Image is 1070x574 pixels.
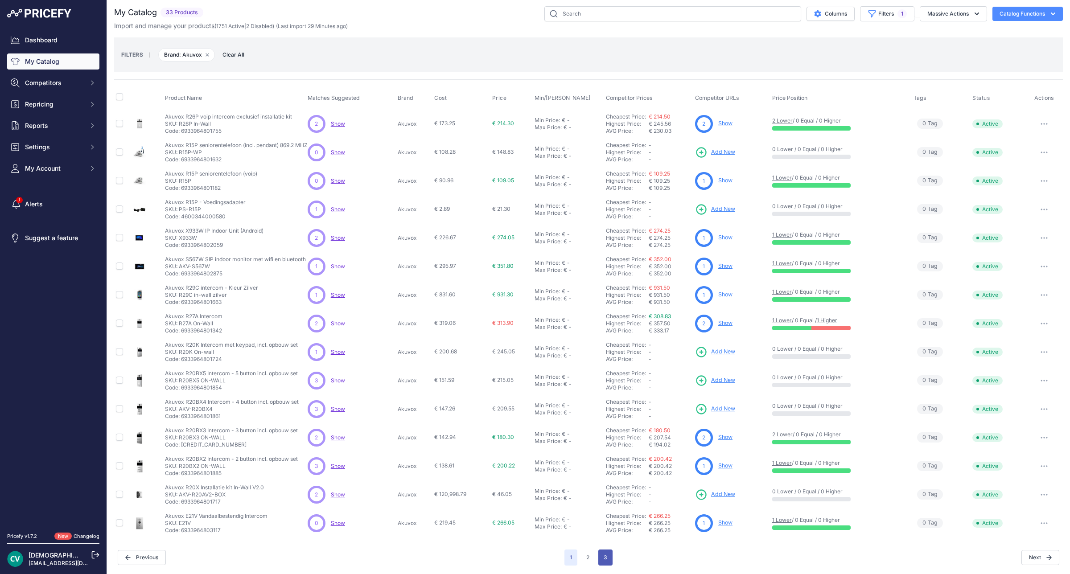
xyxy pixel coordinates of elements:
p: Code: 6933964802059 [165,242,263,249]
span: Competitor Prices [606,94,653,101]
span: My Account [25,164,83,173]
div: € 109.25 [649,184,691,192]
div: Highest Price: [606,177,649,184]
button: Next [1021,550,1059,565]
a: Cheapest Price: [606,227,646,234]
button: Status [972,94,992,102]
span: Add New [711,490,735,499]
span: Competitor URLs [695,94,739,101]
p: Akuvox S567W SIP indoor monitor met wifi en bluetooth [165,256,306,263]
div: - [567,124,572,131]
span: Product Name [165,94,202,101]
span: Tag [917,176,943,186]
button: Clear All [218,50,249,59]
div: € 274.25 [649,242,691,249]
div: Highest Price: [606,206,649,213]
span: € 295.97 [434,262,456,269]
div: AVG Price: [606,299,649,306]
span: ( | ) [214,23,274,29]
div: € [562,117,565,124]
span: Tag [917,290,943,300]
a: Add New [695,146,735,159]
p: / 0 Equal / 0 Higher [772,260,905,267]
div: € [562,288,565,295]
span: - [649,156,651,163]
div: - [565,174,570,181]
span: 0 [922,148,926,156]
span: 1 [703,291,705,299]
span: Show [331,206,345,213]
a: € 931.50 [649,284,670,291]
p: SKU: PS-R15P [165,206,246,213]
div: € [562,259,565,266]
p: Akuvox [398,177,431,184]
span: Tag [917,204,943,214]
span: 1 [897,9,907,18]
a: Changelog [74,533,99,539]
div: € 230.03 [649,127,691,135]
span: Show [331,291,345,298]
p: Akuvox R26P voip intercom exclusief installatie kit [165,113,292,120]
p: Code: 6933964801632 [165,156,308,163]
a: Show [331,120,345,127]
button: Filters1 [860,6,914,21]
p: / 0 Equal / 0 Higher [772,288,905,295]
a: € 200.42 [649,455,672,462]
a: 1 Lower [772,260,792,266]
div: - [565,316,570,324]
p: Code: 6933964801663 [165,299,258,306]
p: SKU: R15P-WP [165,149,308,156]
a: € 352.00 [649,256,671,262]
span: Repricing [25,100,83,109]
span: 2 [315,234,318,242]
div: AVG Price: [606,270,649,277]
div: Max Price: [535,238,562,245]
small: | [143,52,155,57]
a: 1 Lower [772,174,792,181]
span: € 931.30 [492,291,514,298]
span: € 352.00 [649,263,671,270]
span: Matches Suggested [308,94,360,101]
span: € 351.80 [492,262,514,269]
div: Highest Price: [606,149,649,156]
span: 1 [703,234,705,242]
a: Cheapest Price: [606,370,646,377]
input: Search [544,6,801,21]
span: 0 [315,177,318,185]
span: € 274.25 [649,234,671,241]
span: Show [331,320,345,327]
a: Show [331,234,345,241]
p: / 0 Equal / 0 Higher [772,174,905,181]
span: € 245.56 [649,120,671,127]
span: Active [972,262,1003,271]
span: Brand: Akuvox [158,48,215,61]
span: 2 [702,120,705,128]
span: Price [492,94,507,102]
button: Reports [7,118,99,134]
span: € 109.05 [492,177,514,184]
a: Show [331,406,345,412]
a: Show [718,320,733,326]
a: Show [331,149,345,156]
p: / 0 Equal / 0 Higher [772,117,905,124]
div: € [564,124,567,131]
button: Repricing [7,96,99,112]
p: / 0 Equal / [772,317,905,324]
a: € 308.83 [649,313,671,320]
p: Code: 6933964801182 [165,184,257,192]
div: Min Price: [535,145,560,152]
div: - [567,152,572,160]
span: € 90.96 [434,177,453,184]
div: Highest Price: [606,263,649,270]
a: Show [331,263,345,270]
a: Show [331,434,345,441]
a: € 274.25 [649,227,671,234]
div: € [562,231,565,238]
div: € [562,316,565,324]
a: Show [331,491,345,498]
p: SKU: AKV-S567W [165,263,306,270]
p: Akuvox R15P - Voedingsadapter [165,199,246,206]
a: 1 Higher [817,317,837,324]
